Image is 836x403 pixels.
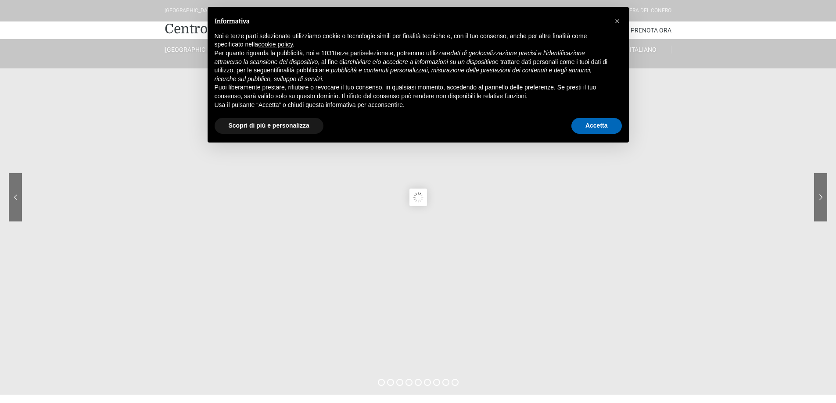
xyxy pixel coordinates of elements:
a: cookie policy [258,41,293,48]
em: pubblicità e contenuti personalizzati, misurazione delle prestazioni dei contenuti e degli annunc... [215,67,592,82]
span: × [615,16,620,26]
a: Prenota Ora [631,21,671,39]
a: Centro Vacanze De Angelis [165,20,334,38]
p: Noi e terze parti selezionate utilizziamo cookie o tecnologie simili per finalità tecniche e, con... [215,32,608,49]
span: Italiano [630,46,657,53]
a: Italiano [615,46,671,53]
p: Puoi liberamente prestare, rifiutare o revocare il tuo consenso, in qualsiasi momento, accedendo ... [215,83,608,100]
em: archiviare e/o accedere a informazioni su un dispositivo [344,58,495,65]
div: Riviera Del Conero [620,7,671,15]
em: dati di geolocalizzazione precisi e l’identificazione attraverso la scansione del dispositivo [215,50,585,65]
button: Chiudi questa informativa [610,14,624,28]
a: [GEOGRAPHIC_DATA] [165,46,221,53]
button: terze parti [335,49,362,58]
div: [GEOGRAPHIC_DATA] [165,7,215,15]
button: Scopri di più e personalizza [215,118,323,134]
button: finalità pubblicitarie [277,66,329,75]
button: Accetta [571,118,622,134]
h2: Informativa [215,18,608,25]
p: Per quanto riguarda la pubblicità, noi e 1031 selezionate, potremmo utilizzare , al fine di e tra... [215,49,608,83]
p: Usa il pulsante “Accetta” o chiudi questa informativa per acconsentire. [215,101,608,110]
